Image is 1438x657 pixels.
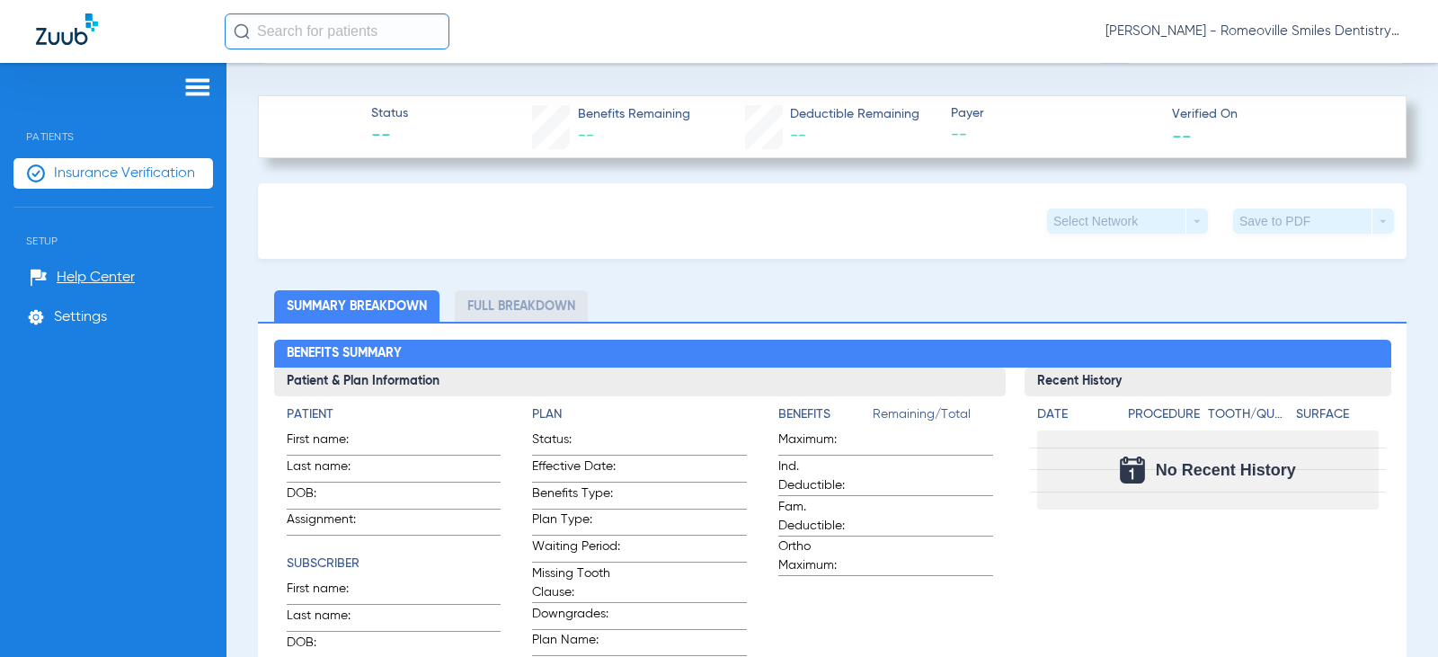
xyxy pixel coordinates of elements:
img: Search Icon [234,23,250,40]
span: Plan Name: [532,631,620,655]
app-breakdown-title: Benefits [778,405,873,431]
span: -- [371,124,408,149]
span: Last name: [287,607,375,631]
span: Ortho Maximum: [778,537,866,575]
span: Status [371,104,408,123]
span: Assignment: [287,511,375,535]
app-breakdown-title: Date [1037,405,1113,431]
span: No Recent History [1156,461,1296,479]
h3: Patient & Plan Information [274,368,1007,396]
span: -- [1172,126,1192,145]
span: Ind. Deductible: [778,457,866,495]
span: -- [951,124,1157,146]
h4: Plan [532,405,747,424]
span: Settings [54,308,107,326]
h4: Surface [1296,405,1378,424]
span: Waiting Period: [532,537,620,562]
span: -- [578,128,594,144]
h4: Tooth/Quad [1208,405,1290,424]
app-breakdown-title: Surface [1296,405,1378,431]
app-breakdown-title: Tooth/Quad [1208,405,1290,431]
span: Fam. Deductible: [778,498,866,536]
li: Summary Breakdown [274,290,439,322]
span: First name: [287,580,375,604]
h4: Subscriber [287,555,502,573]
h4: Procedure [1128,405,1201,424]
span: Plan Type: [532,511,620,535]
li: Full Breakdown [455,290,588,322]
span: Downgrades: [532,605,620,629]
span: Effective Date: [532,457,620,482]
span: [PERSON_NAME] - Romeoville Smiles Dentistry [1105,22,1402,40]
h3: Recent History [1025,368,1390,396]
img: Zuub Logo [36,13,98,45]
span: First name: [287,431,375,455]
input: Search for patients [225,13,449,49]
span: DOB: [287,484,375,509]
span: Status: [532,431,620,455]
span: Payer [951,104,1157,123]
span: Verified On [1172,105,1378,124]
span: Help Center [57,269,135,287]
span: Remaining/Total [873,405,993,431]
span: -- [790,128,806,144]
span: Setup [13,208,213,247]
app-breakdown-title: Procedure [1128,405,1201,431]
img: hamburger-icon [183,76,212,98]
h2: Benefits Summary [274,340,1391,368]
span: Benefits Type: [532,484,620,509]
span: Missing Tooth Clause: [532,564,620,602]
img: Calendar [1120,457,1145,484]
span: Last name: [287,457,375,482]
span: Patients [13,103,213,143]
span: Deductible Remaining [790,105,919,124]
a: Help Center [30,269,135,287]
h4: Benefits [778,405,873,424]
span: Maximum: [778,431,866,455]
span: Insurance Verification [54,164,195,182]
span: Benefits Remaining [578,105,690,124]
h4: Patient [287,405,502,424]
h4: Date [1037,405,1113,424]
